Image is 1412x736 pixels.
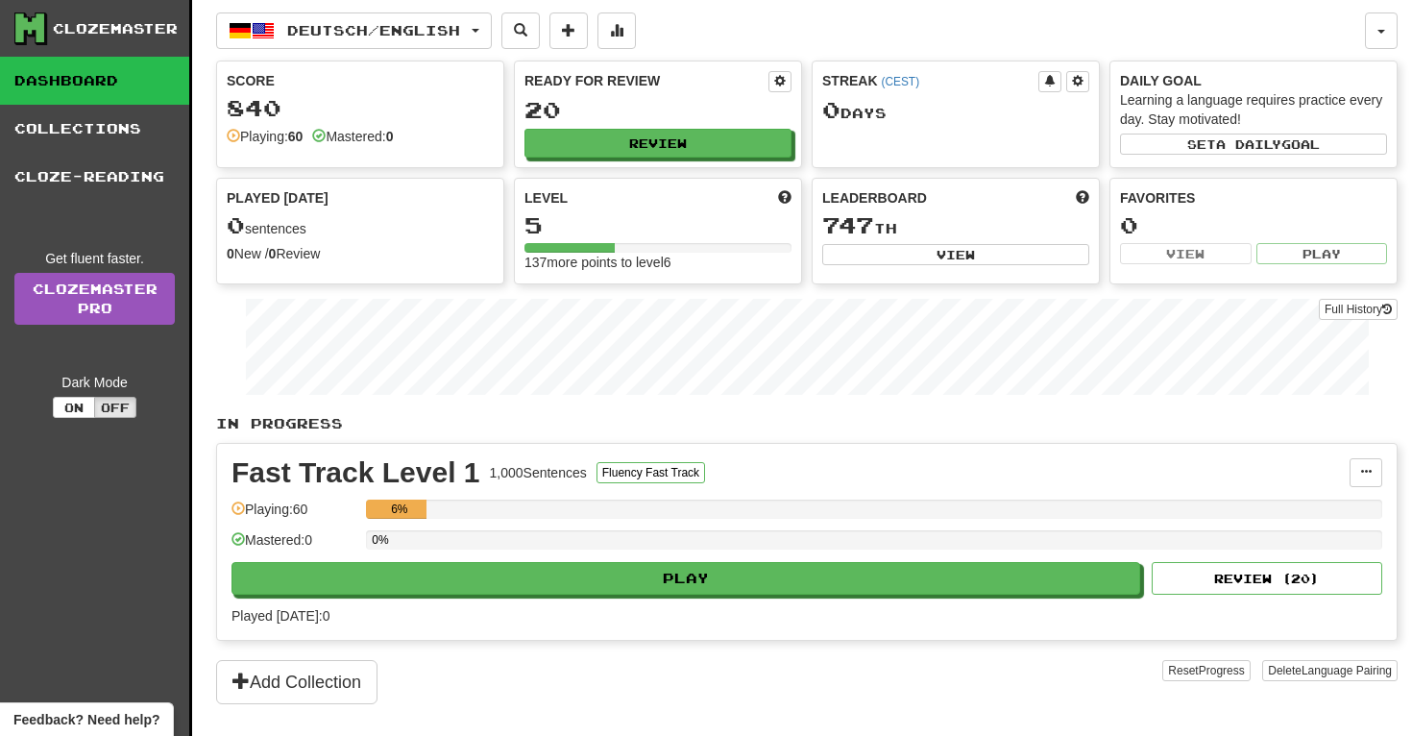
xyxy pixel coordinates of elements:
strong: 0 [269,246,277,261]
div: Score [227,71,494,90]
div: 1,000 Sentences [490,463,587,482]
div: Fast Track Level 1 [231,458,480,487]
div: Get fluent faster. [14,249,175,268]
span: 0 [227,211,245,238]
div: 0 [1120,213,1387,237]
div: Favorites [1120,188,1387,208]
div: Dark Mode [14,373,175,392]
button: Add sentence to collection [549,12,588,49]
span: Score more points to level up [778,188,791,208]
span: 747 [822,211,874,238]
button: On [53,397,95,418]
button: Off [94,397,136,418]
button: View [1120,243,1252,264]
span: Deutsch / English [287,22,460,38]
div: Mastered: 0 [231,530,356,562]
div: 840 [227,96,494,120]
div: Playing: 60 [231,500,356,531]
button: Play [1256,243,1388,264]
button: Add Collection [216,660,377,704]
div: Day s [822,98,1089,123]
div: Mastered: [312,127,393,146]
span: Open feedback widget [13,710,159,729]
div: Ready for Review [524,71,768,90]
div: th [822,213,1089,238]
button: Full History [1319,299,1398,320]
span: Level [524,188,568,208]
strong: 0 [386,129,394,144]
button: View [822,244,1089,265]
strong: 60 [288,129,304,144]
span: Leaderboard [822,188,927,208]
div: Daily Goal [1120,71,1387,90]
span: Progress [1199,664,1245,677]
div: Streak [822,71,1038,90]
div: sentences [227,213,494,238]
p: In Progress [216,414,1398,433]
strong: 0 [227,246,234,261]
span: This week in points, UTC [1076,188,1089,208]
button: Search sentences [501,12,540,49]
button: More stats [597,12,636,49]
div: 5 [524,213,791,237]
span: Played [DATE] [227,188,329,208]
div: 20 [524,98,791,122]
div: Clozemaster [53,19,178,38]
span: Played [DATE]: 0 [231,608,329,624]
div: Learning a language requires practice every day. Stay motivated! [1120,90,1387,129]
a: (CEST) [881,75,919,88]
span: Language Pairing [1302,664,1392,677]
button: Seta dailygoal [1120,134,1387,155]
button: Review (20) [1152,562,1382,595]
button: Play [231,562,1140,595]
div: New / Review [227,244,494,263]
div: 6% [372,500,426,519]
button: Fluency Fast Track [596,462,705,483]
button: Deutsch/English [216,12,492,49]
div: Playing: [227,127,303,146]
span: 0 [822,96,840,123]
span: a daily [1216,137,1281,151]
a: ClozemasterPro [14,273,175,325]
button: DeleteLanguage Pairing [1262,660,1398,681]
button: Review [524,129,791,158]
button: ResetProgress [1162,660,1250,681]
div: 137 more points to level 6 [524,253,791,272]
